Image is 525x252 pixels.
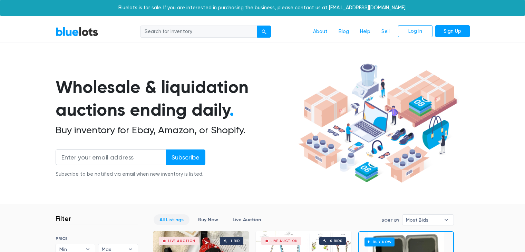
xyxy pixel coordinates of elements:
h2: Buy inventory for Ebay, Amazon, or Shopify. [56,124,296,136]
input: Subscribe [166,149,205,165]
div: Live Auction [168,239,195,243]
h6: PRICE [56,236,138,241]
a: BlueLots [56,27,98,37]
div: 1 bid [231,239,240,243]
a: Sign Up [435,25,470,38]
h3: Filter [56,214,71,223]
img: hero-ee84e7d0318cb26816c560f6b4441b76977f77a177738b4e94f68c95b2b83dbb.png [296,60,459,186]
a: Blog [333,25,354,38]
label: Sort By [381,217,399,223]
input: Enter your email address [56,149,166,165]
a: All Listings [154,214,189,225]
div: 0 bids [330,239,342,243]
a: Live Auction [227,214,267,225]
h6: Buy Now [364,238,395,246]
a: Sell [376,25,395,38]
div: Subscribe to be notified via email when new inventory is listed. [56,171,205,178]
h1: Wholesale & liquidation auctions ending daily [56,76,296,122]
a: Buy Now [192,214,224,225]
input: Search for inventory [140,26,257,38]
b: ▾ [439,215,454,225]
span: . [230,99,234,120]
div: Live Auction [271,239,298,243]
a: Help [354,25,376,38]
span: Most Bids [406,215,440,225]
a: About [308,25,333,38]
a: Log In [398,25,432,38]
